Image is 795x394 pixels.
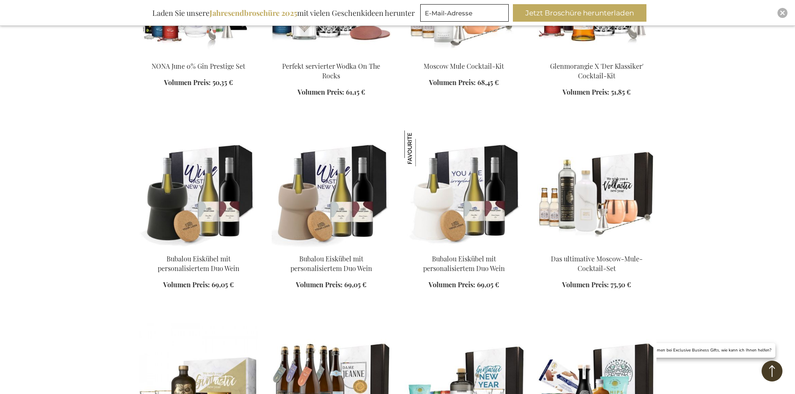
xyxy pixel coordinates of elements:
div: Laden Sie unsere mit vielen Geschenkideen herunter [149,4,419,22]
span: 69,05 € [212,280,234,289]
span: Volumen Preis: [296,280,343,289]
a: Beer Apéro Gift Box [272,244,391,252]
img: Beer Apéro Gift Box [139,130,258,247]
a: Beer Apéro Gift Box [537,244,656,252]
a: Glenmorangie X 'The Classic' Cocktail Kit [537,51,656,59]
span: 61,15 € [346,88,365,96]
a: Volumen Preis: 69,05 € [429,280,499,290]
a: Bubalou Eiskübel mit personalisiertem Duo Wein Bubalou Eiskübel mit personalisiertem Duo Wein [404,244,524,252]
a: Beer Apéro Gift Box [139,244,258,252]
a: Beer Apéro Gift Box [404,51,524,59]
a: Glenmorangie X 'Der Klassiker' Cocktail-Kit [550,62,644,80]
img: Beer Apéro Gift Box [537,130,656,247]
a: Volumen Preis: 69,05 € [296,280,366,290]
span: 50,35 € [212,78,233,87]
span: Volumen Preis: [429,280,475,289]
span: Volumen Preis: [164,78,211,87]
div: Close [777,8,787,18]
span: 51,85 € [611,88,631,96]
a: Volumen Preis: 68,45 € [429,78,499,88]
span: 75,50 € [611,280,631,289]
a: Volumen Preis: 69,05 € [163,280,234,290]
span: Volumen Preis: [563,88,609,96]
a: Volumen Preis: 61,15 € [298,88,365,97]
img: Bubalou Eiskübel mit personalisiertem Duo Wein [404,130,440,166]
span: Volumen Preis: [429,78,476,87]
span: 69,05 € [477,280,499,289]
a: NONA June 0% Gin Prestige Set [139,51,258,59]
a: Das ultimative Moscow-Mule-Cocktail-Set [551,254,643,273]
a: Beer Apéro Gift Box [272,51,391,59]
a: Bubalou Eiskübel mit personalisiertem Duo Wein [423,254,505,273]
a: Volumen Preis: 50,35 € [164,78,233,88]
span: 68,45 € [477,78,499,87]
a: Bubalou Eiskübel mit personalisiertem Duo Wein [158,254,240,273]
img: Beer Apéro Gift Box [272,130,391,247]
button: Jetzt Broschüre herunterladen [513,4,646,22]
span: Volumen Preis: [298,88,344,96]
a: Volumen Preis: 51,85 € [563,88,631,97]
input: E-Mail-Adresse [420,4,509,22]
a: Moscow Mule Cocktail-Kit [424,62,504,70]
img: Close [780,10,785,15]
span: 69,05 € [344,280,366,289]
a: NONA June 0% Gin Prestige Set [151,62,245,70]
b: Jahresendbroschüre 2025 [209,8,297,18]
a: Bubalou Eiskübel mit personalisiertem Duo Wein [290,254,372,273]
img: Bubalou Eiskübel mit personalisiertem Duo Wein [404,130,524,247]
a: Perfekt servierter Wodka On The Rocks [282,62,380,80]
a: Volumen Preis: 75,50 € [562,280,631,290]
span: Volumen Preis: [163,280,210,289]
span: Volumen Preis: [562,280,609,289]
form: marketing offers and promotions [420,4,511,24]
